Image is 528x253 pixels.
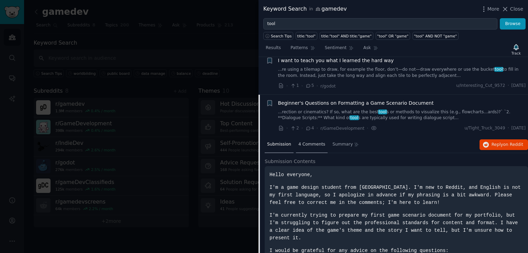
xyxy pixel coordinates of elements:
span: 1 [290,83,299,89]
a: Beginner's Questions on Formatting a Game Scenario Document [278,100,434,107]
code: I'm a game design student from [GEOGRAPHIC_DATA]. I'm new to Reddit, and English is not my first ... [269,185,521,205]
a: I want to teach you what I learned the hard way [278,57,394,64]
a: "tool" AND NOT "game" [412,32,459,40]
span: Search Tips [271,34,292,38]
button: Search Tips [263,32,293,40]
a: Ask [361,43,381,57]
span: tool [494,67,504,72]
span: · [301,125,303,132]
span: Patterns [290,45,308,51]
span: · [367,125,368,132]
button: Replyon Reddit [480,139,528,150]
div: "tool" AND NOT "game" [414,34,457,38]
span: r/godot [320,84,336,89]
span: tool [350,115,359,120]
a: ...re using a tilemap to draw, for example the floor, don’t—do not—draw everywhere or use the buc... [278,67,526,79]
span: u/Interesting_Cut_9572 [456,83,505,89]
span: · [317,125,318,132]
span: Results [266,45,281,51]
button: Track [509,42,523,57]
code: I'm currently trying to prepare my first game scenario document for my portfolio, but I'm struggl... [269,212,518,241]
a: Results [263,43,283,57]
span: r/GameDevelopment [320,126,364,131]
span: Ask [363,45,371,51]
span: tool [378,110,387,114]
span: 4 [305,125,314,131]
a: "tool" OR "game" [376,32,410,40]
span: Reply [492,142,523,148]
div: Keyword Search gamedev [263,5,347,13]
button: Browse [500,18,526,30]
div: Track [511,51,521,56]
span: More [487,5,499,13]
span: · [317,82,318,90]
a: Sentiment [322,43,356,57]
a: title:"tool" [296,32,317,40]
span: Submission [267,141,291,148]
span: Sentiment [325,45,346,51]
span: Summary [332,141,353,148]
span: Close [510,5,523,13]
span: 5 [305,83,314,89]
span: 4 Comments [298,141,325,148]
div: title:"tool" [297,34,316,38]
span: · [301,82,303,90]
a: title:"tool" AND title:"game" [320,32,373,40]
div: title:"tool" AND title:"game" [321,34,372,38]
code: Hello everyone, [269,172,313,177]
button: More [480,5,499,13]
span: · [286,82,288,90]
span: · [508,125,509,131]
button: Close [502,5,523,13]
span: [DATE] [511,125,526,131]
span: u/Tight_Truck_3049 [464,125,505,131]
div: "tool" OR "game" [377,34,408,38]
span: · [286,125,288,132]
span: · [508,83,509,89]
span: on Reddit [503,142,523,147]
span: in [309,6,313,12]
a: ...rection or cinematics? If so, what are the besttools or methods to visualize this (e.g., flowc... [278,109,526,121]
span: [DATE] [511,83,526,89]
span: 2 [290,125,299,131]
span: Submission Contents [265,158,316,165]
a: Patterns [288,43,317,57]
input: Try a keyword related to your business [263,18,497,30]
